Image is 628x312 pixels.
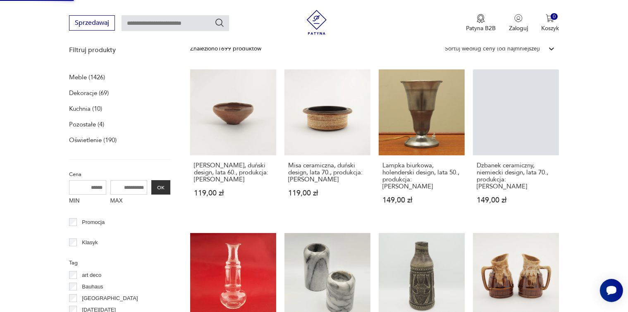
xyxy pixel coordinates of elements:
[304,10,329,35] img: Patyna - sklep z meblami i dekoracjami vintage
[190,69,276,220] a: Miska ceramiczna, duński design, lata 60., produkcja: Dania[PERSON_NAME], duński design, lata 60....
[509,14,528,32] button: Zaloguj
[382,162,461,190] h3: Lampka biurkowa, holenderski design, lata 50., produkcja: [PERSON_NAME]
[466,14,496,32] button: Patyna B2B
[194,190,272,197] p: 119,00 zł
[215,18,224,28] button: Szukaj
[69,195,106,208] label: MIN
[514,14,523,22] img: Ikonka użytkownika
[284,69,370,220] a: Misa ceramiczna, duński design, lata 70., produkcja: DaniaMisa ceramiczna, duński design, lata 70...
[69,170,170,179] p: Cena
[466,14,496,32] a: Ikona medaluPatyna B2B
[466,24,496,32] p: Patyna B2B
[288,190,367,197] p: 119,00 zł
[69,71,105,83] a: Meble (1426)
[69,119,104,130] a: Pozostałe (4)
[69,15,115,31] button: Sprzedawaj
[82,238,98,247] p: Klasyk
[382,197,461,204] p: 149,00 zł
[477,197,555,204] p: 149,00 zł
[69,103,102,114] a: Kuchnia (10)
[151,180,170,195] button: OK
[82,282,103,291] p: Bauhaus
[541,24,559,32] p: Koszyk
[288,162,367,183] h3: Misa ceramiczna, duński design, lata 70., produkcja: [PERSON_NAME]
[69,258,170,267] p: Tag
[473,69,559,220] a: Dzbanek ceramiczny, niemiecki design, lata 70., produkcja: StrehlaDzbanek ceramiczny, niemiecki d...
[69,21,115,26] a: Sprzedawaj
[379,69,465,220] a: Lampka biurkowa, holenderski design, lata 50., produkcja: Jeka TielLampka biurkowa, holenderski d...
[82,218,105,227] p: Promocja
[69,87,109,99] a: Dekoracje (69)
[551,13,558,20] div: 0
[82,271,101,280] p: art deco
[541,14,559,32] button: 0Koszyk
[477,162,555,190] h3: Dzbanek ceramiczny, niemiecki design, lata 70., produkcja: [PERSON_NAME]
[82,294,138,303] p: [GEOGRAPHIC_DATA]
[477,14,485,23] img: Ikona medalu
[194,162,272,183] h3: [PERSON_NAME], duński design, lata 60., produkcja: [PERSON_NAME]
[445,44,540,53] div: Sortuj według ceny (od najmniejszej)
[509,24,528,32] p: Zaloguj
[190,44,261,53] div: Znaleziono 1699 produktów
[69,45,170,55] p: Filtruj produkty
[69,134,117,146] a: Oświetlenie (190)
[110,195,148,208] label: MAX
[546,14,554,22] img: Ikona koszyka
[600,279,623,302] iframe: Smartsupp widget button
